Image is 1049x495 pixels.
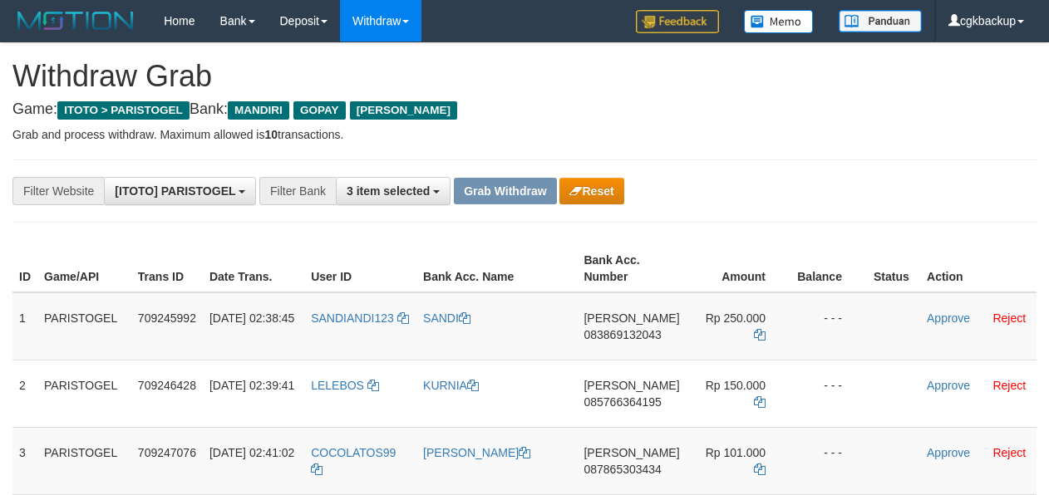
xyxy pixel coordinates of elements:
[927,446,970,459] a: Approve
[311,311,394,325] span: SANDIANDI123
[584,379,679,392] span: [PERSON_NAME]
[584,311,679,325] span: [PERSON_NAME]
[12,101,1037,118] h4: Game: Bank:
[311,379,379,392] a: LELEBOS
[311,311,408,325] a: SANDIANDI123
[264,128,278,141] strong: 10
[920,245,1037,292] th: Action
[790,427,867,494] td: - - -
[37,427,131,494] td: PARISTOGEL
[138,311,196,325] span: 709245992
[423,446,530,459] a: [PERSON_NAME]
[839,10,922,32] img: panduan.png
[744,10,814,33] img: Button%20Memo.svg
[12,177,104,205] div: Filter Website
[706,311,766,325] span: Rp 250.000
[706,446,766,459] span: Rp 101.000
[12,126,1037,143] p: Grab and process withdraw. Maximum allowed is transactions.
[584,328,661,341] span: Copy 083869132043 to clipboard
[228,101,289,120] span: MANDIRI
[636,10,719,33] img: Feedback.jpg
[304,245,416,292] th: User ID
[454,178,556,204] button: Grab Withdraw
[992,311,1026,325] a: Reject
[37,292,131,360] td: PARISTOGEL
[423,379,479,392] a: KURNIA
[927,311,970,325] a: Approve
[209,379,294,392] span: [DATE] 02:39:41
[12,8,139,33] img: MOTION_logo.png
[209,446,294,459] span: [DATE] 02:41:02
[138,446,196,459] span: 709247076
[311,446,396,476] a: COCOLATOS99
[584,463,661,476] span: Copy 087865303434 to clipboard
[754,328,766,341] a: Copy 250000 to clipboard
[790,360,867,427] td: - - -
[992,379,1026,392] a: Reject
[209,311,294,325] span: [DATE] 02:38:45
[138,379,196,392] span: 709246428
[12,292,37,360] td: 1
[115,184,235,198] span: [ITOTO] PARISTOGEL
[311,379,364,392] span: LELEBOS
[584,446,679,459] span: [PERSON_NAME]
[12,60,1037,93] h1: Withdraw Grab
[37,360,131,427] td: PARISTOGEL
[311,446,396,459] span: COCOLATOS99
[687,245,790,292] th: Amount
[350,101,457,120] span: [PERSON_NAME]
[104,177,256,205] button: [ITOTO] PARISTOGEL
[584,395,661,409] span: Copy 085766364195 to clipboard
[754,463,766,476] a: Copy 101000 to clipboard
[131,245,203,292] th: Trans ID
[423,311,470,325] a: SANDI
[706,379,766,392] span: Rp 150.000
[259,177,336,205] div: Filter Bank
[203,245,304,292] th: Date Trans.
[577,245,686,292] th: Bank Acc. Number
[416,245,577,292] th: Bank Acc. Name
[790,245,867,292] th: Balance
[347,184,430,198] span: 3 item selected
[992,446,1026,459] a: Reject
[37,245,131,292] th: Game/API
[57,101,190,120] span: ITOTO > PARISTOGEL
[790,292,867,360] td: - - -
[12,360,37,427] td: 2
[559,178,623,204] button: Reset
[12,245,37,292] th: ID
[293,101,346,120] span: GOPAY
[927,379,970,392] a: Approve
[867,245,920,292] th: Status
[12,427,37,494] td: 3
[336,177,451,205] button: 3 item selected
[754,395,766,409] a: Copy 150000 to clipboard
